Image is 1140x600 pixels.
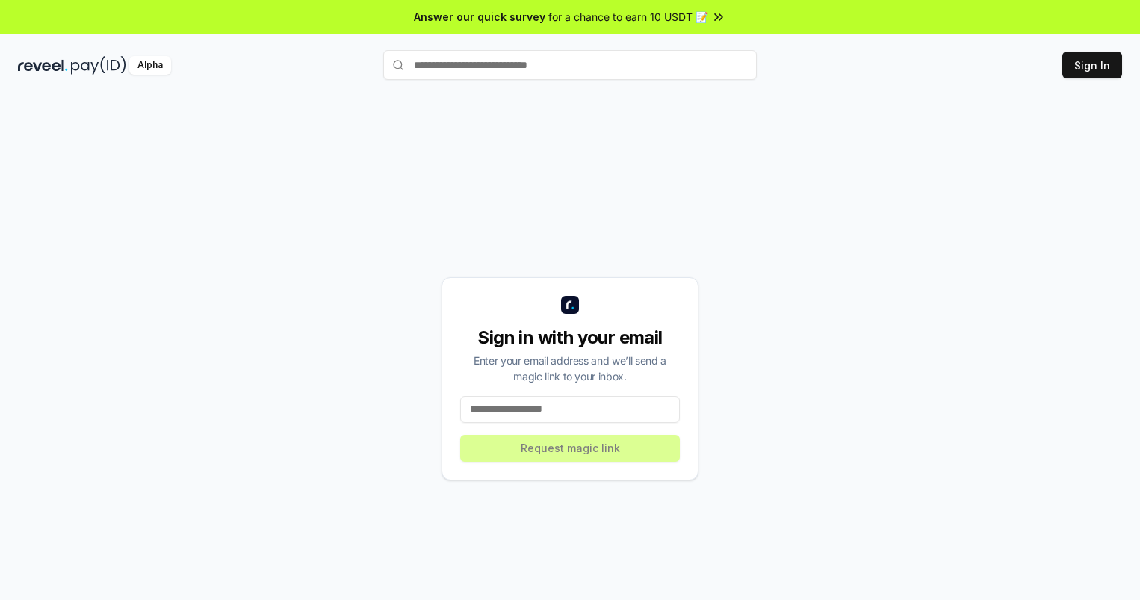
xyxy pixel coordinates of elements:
img: pay_id [71,56,126,75]
span: Answer our quick survey [414,9,545,25]
button: Sign In [1062,52,1122,78]
div: Sign in with your email [460,326,680,350]
div: Alpha [129,56,171,75]
div: Enter your email address and we’ll send a magic link to your inbox. [460,353,680,384]
img: logo_small [561,296,579,314]
img: reveel_dark [18,56,68,75]
span: for a chance to earn 10 USDT 📝 [548,9,708,25]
